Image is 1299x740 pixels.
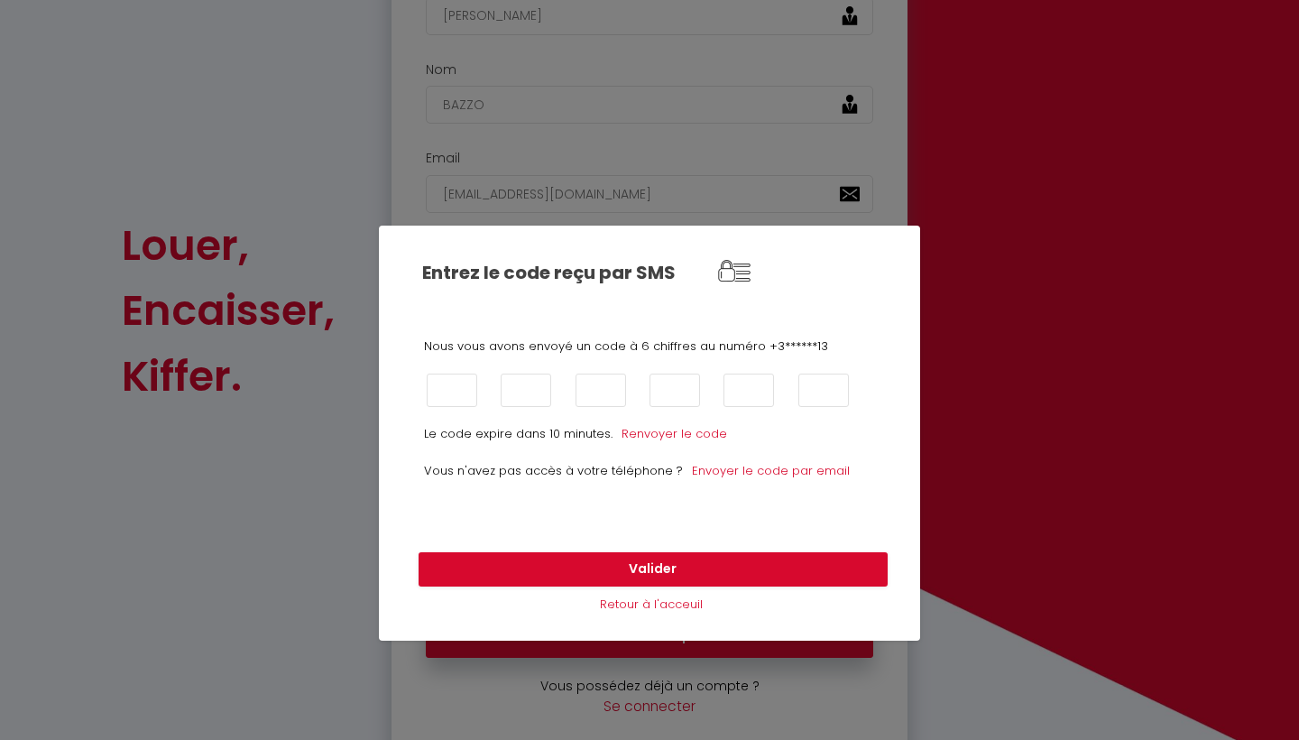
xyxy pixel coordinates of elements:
a: Retour à l'acceuil [600,596,703,613]
img: NO IMAGE [703,239,766,302]
p: Vous n'avez pas accès à votre téléphone ? [424,462,683,498]
h2: Entrez le code reçu par SMS [422,262,702,283]
a: Envoyer le code par email [692,462,850,479]
p: Le code expire dans 10 minutes. [424,425,613,443]
p: Nous vous avons envoyé un code à 6 chiffres au numéro +3******13 [424,338,875,356]
button: Ouvrir le widget de chat LiveChat [14,7,69,61]
button: Valider [419,552,888,587]
a: Renvoyer le code [622,425,727,442]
